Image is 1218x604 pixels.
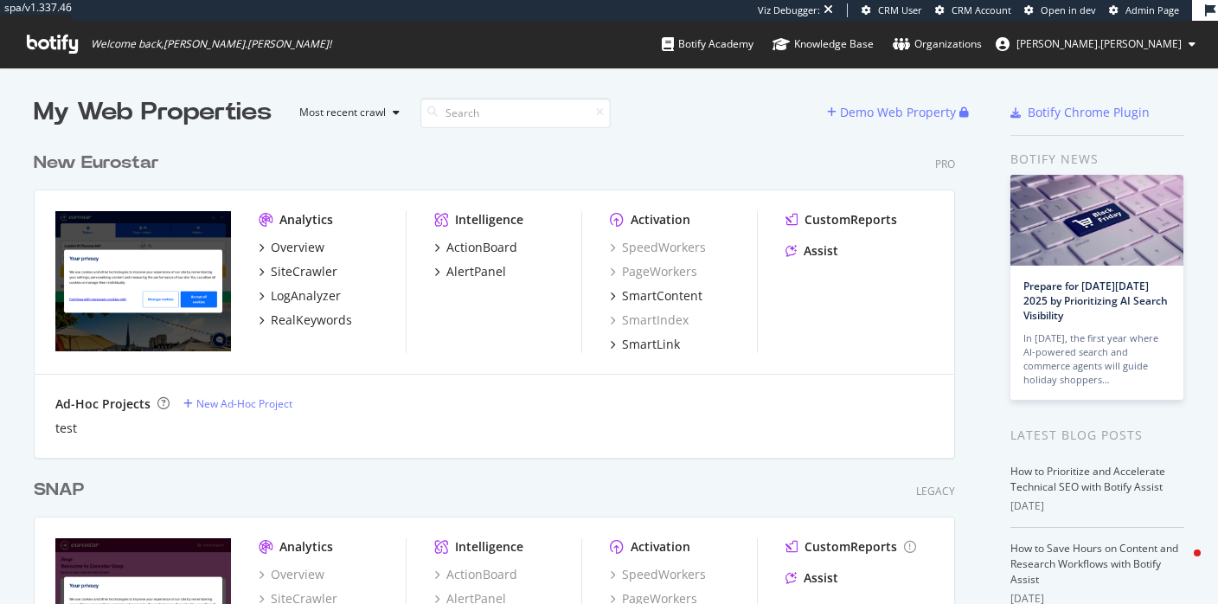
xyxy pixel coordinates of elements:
a: CRM User [862,3,922,17]
div: Activation [631,538,690,556]
div: Intelligence [455,538,523,556]
a: AlertPanel [434,263,506,280]
div: Ad-Hoc Projects [55,395,151,413]
a: How to Prioritize and Accelerate Technical SEO with Botify Assist [1010,464,1165,494]
a: SmartContent [610,287,702,305]
a: ActionBoard [434,239,517,256]
span: Admin Page [1125,3,1179,16]
a: Organizations [893,21,982,67]
a: Demo Web Property [827,105,959,119]
div: In [DATE], the first year where AI-powered search and commerce agents will guide holiday shoppers… [1023,331,1170,387]
div: CustomReports [805,538,897,556]
img: Prepare for Black Friday 2025 by Prioritizing AI Search Visibility [1010,175,1183,266]
div: Assist [804,242,838,260]
div: ActionBoard [446,239,517,256]
a: Botify Academy [662,21,753,67]
div: Legacy [916,484,955,498]
div: CustomReports [805,211,897,228]
button: Demo Web Property [827,99,959,126]
button: Most recent crawl [285,99,407,126]
a: SiteCrawler [259,263,337,280]
a: Assist [785,569,838,587]
div: SNAP [34,478,84,503]
div: My Web Properties [34,95,272,130]
div: RealKeywords [271,312,352,329]
div: Activation [631,211,690,228]
a: SpeedWorkers [610,566,706,583]
div: Botify news [1010,150,1184,169]
a: SmartIndex [610,312,689,329]
div: Demo Web Property [840,104,956,121]
a: SNAP [34,478,91,503]
button: [PERSON_NAME].[PERSON_NAME] [982,30,1209,58]
a: ActionBoard [434,566,517,583]
a: New Ad-Hoc Project [183,396,292,411]
a: Open in dev [1024,3,1096,17]
div: SiteCrawler [271,263,337,280]
div: [DATE] [1010,498,1184,514]
div: LogAnalyzer [271,287,341,305]
div: Most recent crawl [299,107,386,118]
a: Assist [785,242,838,260]
a: Knowledge Base [772,21,874,67]
div: Analytics [279,538,333,556]
div: Botify Academy [662,35,753,53]
a: Overview [259,566,324,583]
span: CRM User [878,3,922,16]
div: Knowledge Base [772,35,874,53]
div: AlertPanel [446,263,506,280]
a: LogAnalyzer [259,287,341,305]
a: SmartLink [610,336,680,353]
iframe: Intercom live chat [1159,545,1201,587]
div: New Eurostar [34,151,159,176]
a: CustomReports [785,538,916,556]
input: Search [420,98,611,128]
a: CustomReports [785,211,897,228]
div: New Ad-Hoc Project [196,396,292,411]
a: Prepare for [DATE][DATE] 2025 by Prioritizing AI Search Visibility [1023,279,1168,323]
div: SmartContent [622,287,702,305]
span: Open in dev [1041,3,1096,16]
a: RealKeywords [259,312,352,329]
div: Overview [271,239,324,256]
a: Overview [259,239,324,256]
div: Organizations [893,35,982,53]
div: Viz Debugger: [758,3,820,17]
div: Botify Chrome Plugin [1028,104,1150,121]
div: Assist [804,569,838,587]
div: Latest Blog Posts [1010,426,1184,445]
span: Welcome back, [PERSON_NAME].[PERSON_NAME] ! [91,37,331,51]
a: Admin Page [1109,3,1179,17]
div: Pro [935,157,955,171]
div: Intelligence [455,211,523,228]
div: SmartLink [622,336,680,353]
a: Botify Chrome Plugin [1010,104,1150,121]
span: emma.destexhe [1016,36,1182,51]
img: www.eurostar.com [55,211,231,351]
a: CRM Account [935,3,1011,17]
a: SpeedWorkers [610,239,706,256]
span: CRM Account [952,3,1011,16]
a: PageWorkers [610,263,697,280]
a: New Eurostar [34,151,166,176]
div: Analytics [279,211,333,228]
a: How to Save Hours on Content and Research Workflows with Botify Assist [1010,541,1178,587]
a: test [55,420,77,437]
